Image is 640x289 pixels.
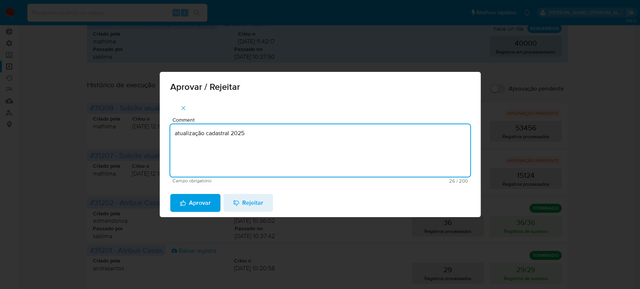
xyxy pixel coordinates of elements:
span: Rejeitar [233,195,263,211]
span: Campo obrigatório [172,178,320,183]
button: Aprovar [170,194,220,212]
button: Rejeitar [223,194,273,212]
span: Aprovar [180,195,211,211]
span: Comment [172,117,472,123]
textarea: atualização cadastral 2025 [170,124,470,177]
span: Máximo 200 caracteres [320,179,468,183]
span: Aprovar / Rejeitar [170,82,470,91]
